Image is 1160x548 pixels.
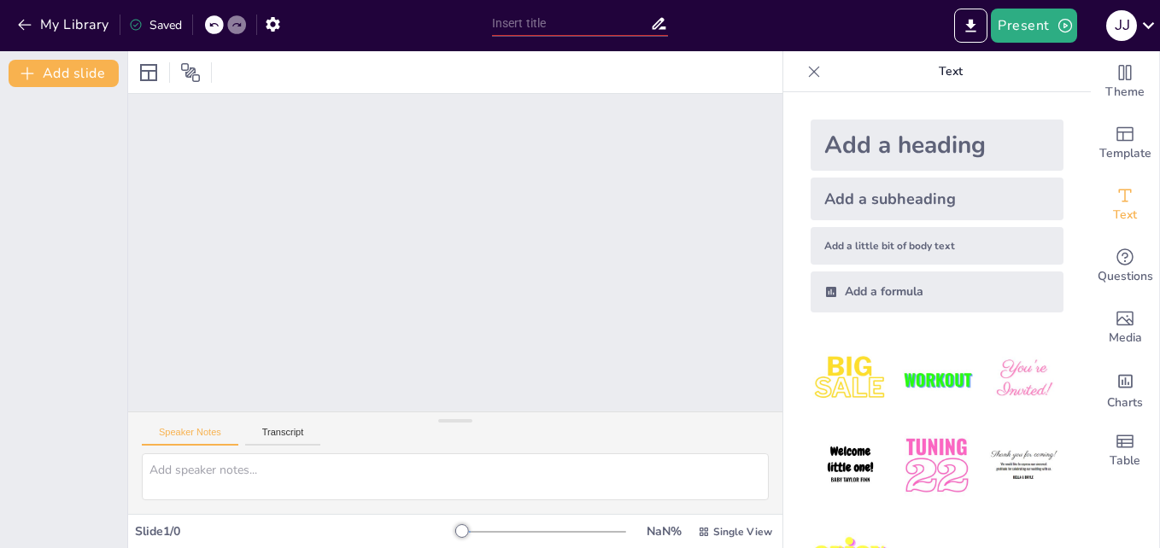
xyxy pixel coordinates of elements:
[9,60,119,87] button: Add slide
[984,340,1063,419] img: 3.jpeg
[643,523,684,539] div: NaN %
[991,9,1076,43] button: Present
[1099,144,1151,163] span: Template
[13,11,116,38] button: My Library
[245,427,321,446] button: Transcript
[811,227,1063,265] div: Add a little bit of body text
[1091,297,1159,359] div: Add images, graphics, shapes or video
[1091,51,1159,113] div: Change the overall theme
[1091,236,1159,297] div: Get real-time input from your audience
[135,59,162,86] div: Layout
[1091,420,1159,481] div: Add a table
[129,17,182,33] div: Saved
[897,340,976,419] img: 2.jpeg
[1107,394,1143,412] span: Charts
[897,426,976,505] img: 5.jpeg
[1091,113,1159,174] div: Add ready made slides
[811,178,1063,220] div: Add a subheading
[142,427,238,446] button: Speaker Notes
[811,426,890,505] img: 4.jpeg
[984,426,1063,505] img: 6.jpeg
[828,51,1074,92] p: Text
[811,120,1063,171] div: Add a heading
[811,340,890,419] img: 1.jpeg
[1105,83,1145,102] span: Theme
[1098,267,1153,286] span: Questions
[135,523,462,539] div: Slide 1 / 0
[180,62,201,83] span: Position
[1110,452,1140,470] span: Table
[954,9,987,43] button: Export to PowerPoint
[1091,359,1159,420] div: Add charts and graphs
[811,271,1063,312] div: Add a formula
[1106,10,1137,41] div: J J
[1091,174,1159,236] div: Add text boxes
[1109,329,1142,347] span: Media
[1113,206,1137,224] span: Text
[492,11,650,36] input: Insert title
[713,525,772,539] span: Single View
[1106,9,1137,43] button: J J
